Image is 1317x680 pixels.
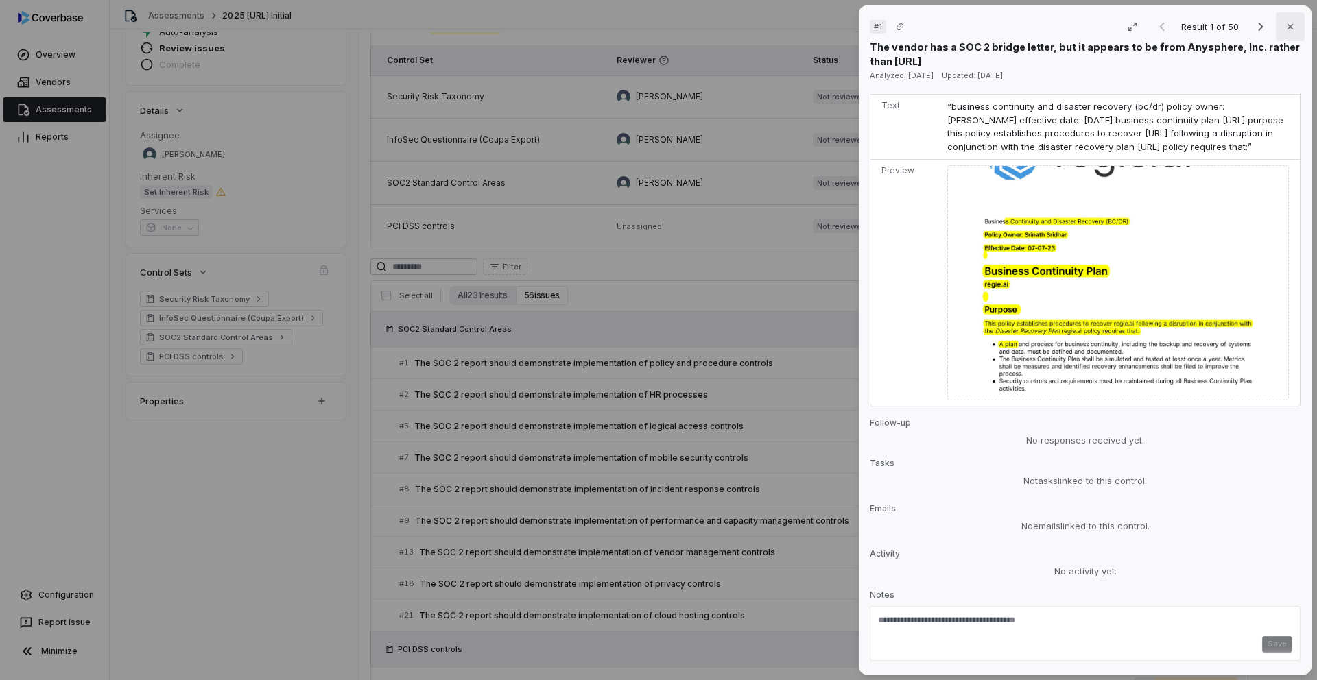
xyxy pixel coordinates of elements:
[870,95,942,160] td: Text
[947,101,1283,152] span: “business continuity and disaster recovery (bc/dr) policy owner: [PERSON_NAME] effective date: [D...
[1247,19,1274,35] button: Next result
[870,548,1301,565] p: Activity
[870,71,934,80] span: Analyzed: [DATE]
[870,417,1301,434] p: Follow-up
[870,590,1301,606] p: Notes
[870,565,1301,579] div: No activity yet.
[870,503,1301,520] p: Emails
[942,71,1003,80] span: Updated: [DATE]
[947,165,1289,400] img: f7472c876aed4326b55e944138c327d8_original.jpg_w1200.jpg
[1023,474,1147,487] span: No tasks linked to this control.
[870,40,1301,69] p: The vendor has a SOC 2 bridge letter, but it appears to be from Anysphere, Inc. rather than [URL]
[870,434,1301,448] div: No responses received yet.
[870,160,942,406] td: Preview
[1181,19,1242,34] p: Result 1 of 50
[874,21,882,32] span: # 1
[888,14,912,39] button: Copy link
[870,458,1301,474] p: Tasks
[1021,520,1150,532] span: No emails linked to this control.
